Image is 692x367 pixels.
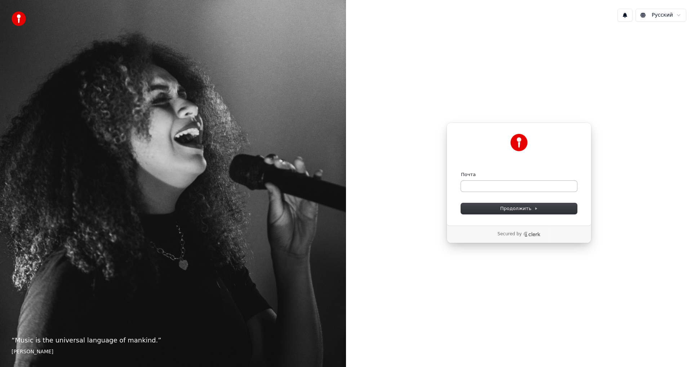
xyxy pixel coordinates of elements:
button: Продолжить [461,203,577,214]
p: Secured by [497,231,522,237]
p: “ Music is the universal language of mankind. ” [12,335,334,345]
img: youka [12,12,26,26]
footer: [PERSON_NAME] [12,348,334,355]
span: Продолжить [500,205,538,212]
label: Почта [461,171,476,178]
a: Clerk logo [523,232,541,237]
img: Youka [510,134,528,151]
